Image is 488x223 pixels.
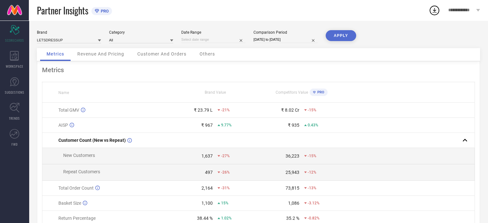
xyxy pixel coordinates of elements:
[221,216,232,220] span: 1.02%
[308,186,316,190] span: -13%
[5,90,24,95] span: SUGGESTIONS
[308,216,320,220] span: -0.82%
[281,107,299,113] div: ₹ 8.02 Cr
[37,30,101,35] div: Brand
[288,123,299,128] div: ₹ 935
[47,51,64,56] span: Metrics
[288,201,299,206] div: 1,086
[316,90,324,94] span: PRO
[58,201,81,206] span: Basket Size
[308,201,320,205] span: -3.12%
[12,142,18,147] span: FWD
[286,216,299,221] div: 35.2 %
[58,90,69,95] span: Name
[308,108,316,112] span: -15%
[58,138,126,143] span: Customer Count (New vs Repeat)
[181,30,245,35] div: Date Range
[99,9,109,13] span: PRO
[63,169,100,174] span: Repeat Customers
[109,30,173,35] div: Category
[221,154,230,158] span: -27%
[276,90,308,95] span: Competitors Value
[58,107,79,113] span: Total GMV
[5,38,24,43] span: SCORECARDS
[308,123,318,127] span: 0.43%
[253,30,318,35] div: Comparison Period
[58,123,68,128] span: AISP
[58,185,94,191] span: Total Order Count
[63,153,95,158] span: New Customers
[201,153,213,159] div: 1,637
[221,123,232,127] span: 9.77%
[201,201,213,206] div: 1,100
[308,154,316,158] span: -15%
[205,90,226,95] span: Brand Value
[194,107,213,113] div: ₹ 23.79 L
[205,170,213,175] div: 497
[58,216,96,221] span: Return Percentage
[429,4,440,16] div: Open download list
[201,185,213,191] div: 2,164
[42,66,475,74] div: Metrics
[286,185,299,191] div: 73,815
[308,170,316,175] span: -12%
[197,216,213,221] div: 38.44 %
[201,123,213,128] div: ₹ 967
[221,201,228,205] span: 15%
[253,36,318,43] input: Select comparison period
[137,51,186,56] span: Customer And Orders
[221,186,230,190] span: -31%
[9,116,20,121] span: TRENDS
[326,30,356,41] button: APPLY
[200,51,215,56] span: Others
[77,51,124,56] span: Revenue And Pricing
[286,153,299,159] div: 36,223
[286,170,299,175] div: 25,943
[181,36,245,43] input: Select date range
[6,64,23,69] span: WORKSPACE
[221,108,230,112] span: -21%
[37,4,88,17] span: Partner Insights
[221,170,230,175] span: -26%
